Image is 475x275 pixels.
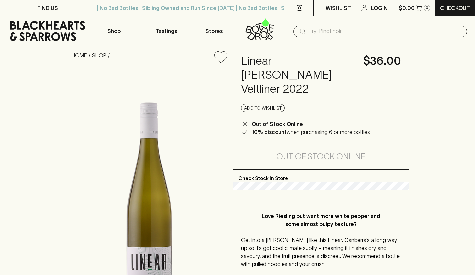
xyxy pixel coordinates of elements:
[72,52,87,58] a: HOME
[143,16,190,46] a: Tastings
[241,237,400,267] span: Get into a [PERSON_NAME] like this Linear. Canberra’s a long way up so it’s got cool climate subt...
[363,54,401,68] h4: $36.00
[37,4,58,12] p: FIND US
[399,4,415,12] p: $0.00
[233,170,409,182] p: Check Stock In Store
[156,27,177,35] p: Tastings
[205,27,223,35] p: Stores
[440,4,470,12] p: Checkout
[241,104,285,112] button: Add to wishlist
[252,120,303,128] p: Out of Stock Online
[107,27,121,35] p: Shop
[92,52,106,58] a: SHOP
[252,129,287,135] b: 10% discount
[252,128,370,136] p: when purchasing 6 or more bottles
[190,16,238,46] a: Stores
[426,6,428,10] p: 0
[326,4,351,12] p: Wishlist
[241,54,355,96] h4: Linear [PERSON_NAME] Veltliner 2022
[276,151,365,162] h5: Out of Stock Online
[95,16,143,46] button: Shop
[254,212,388,228] p: Love Riesling but want more white pepper and some almost pulpy texture?
[371,4,388,12] p: Login
[309,26,462,37] input: Try "Pinot noir"
[212,49,230,66] button: Add to wishlist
